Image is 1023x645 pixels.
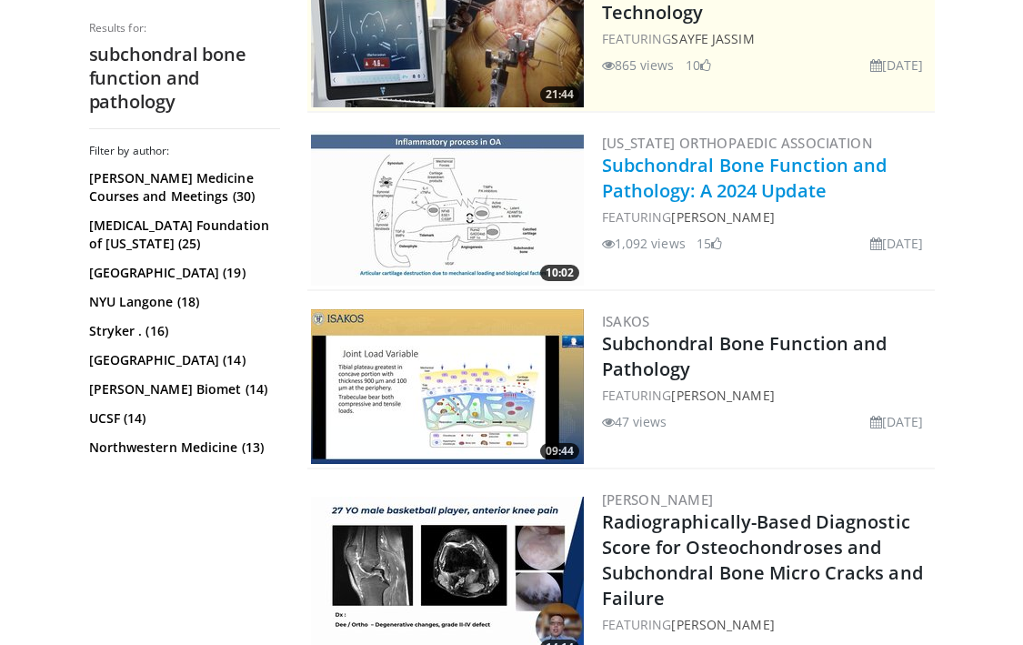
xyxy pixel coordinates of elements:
a: Subchondral Bone Function and Pathology: A 2024 Update [602,153,888,203]
li: 865 views [602,55,675,75]
li: [DATE] [870,412,924,431]
li: [DATE] [870,234,924,253]
a: [GEOGRAPHIC_DATA] (19) [89,264,276,282]
span: 21:44 [540,86,579,103]
a: [PERSON_NAME] Medicine Courses and Meetings (30) [89,169,276,206]
span: 10:02 [540,265,579,281]
a: [US_STATE] Orthopaedic Association [602,134,874,152]
li: 47 views [602,412,667,431]
div: FEATURING [602,207,931,227]
a: Sayfe Jassim [671,30,754,47]
h3: Filter by author: [89,144,280,158]
p: Results for: [89,21,280,35]
img: e5236a0a-2d3b-4245-a50e-fcdd841bf088.300x170_q85_crop-smart_upscale.jpg [311,131,584,286]
a: ISAKOS [602,312,650,330]
a: 09:44 [311,309,584,464]
a: Radiographically-Based Diagnostic Score for Osteochondroses and Subchondral Bone Micro Cracks and... [602,509,923,610]
a: [PERSON_NAME] [671,387,774,404]
a: [GEOGRAPHIC_DATA] (14) [89,351,276,369]
a: [PERSON_NAME] [671,208,774,226]
div: FEATURING [602,386,931,405]
a: 10:02 [311,131,584,286]
a: Subchondral Bone Function and Pathology [602,331,888,381]
li: 1,092 views [602,234,686,253]
li: 15 [697,234,722,253]
a: [PERSON_NAME] [671,616,774,633]
li: [DATE] [870,55,924,75]
a: NYU Langone (18) [89,293,276,311]
a: UCSF (14) [89,409,276,428]
h2: subchondral bone function and pathology [89,43,280,114]
img: abbf9036-8ae7-4768-a66e-10f73b75f8d0.300x170_q85_crop-smart_upscale.jpg [311,309,584,464]
span: 09:44 [540,443,579,459]
div: FEATURING [602,615,931,634]
a: Stryker . (16) [89,322,276,340]
div: FEATURING [602,29,931,48]
li: 10 [686,55,711,75]
a: [MEDICAL_DATA] Foundation of [US_STATE] (25) [89,217,276,253]
a: [PERSON_NAME] Biomet (14) [89,380,276,398]
a: Northwestern Medicine (13) [89,438,276,457]
a: [PERSON_NAME] [602,490,714,509]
